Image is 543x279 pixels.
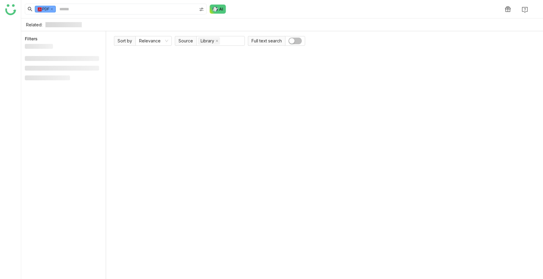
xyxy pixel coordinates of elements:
img: pdf.svg [37,7,42,12]
nz-select-item: Relevance [139,36,168,45]
img: search-type.svg [199,7,204,12]
img: ask-buddy-normal.svg [210,5,226,14]
img: logo [5,4,16,15]
span: Full text search [248,36,285,46]
nz-tag: PDF [35,6,56,12]
div: Filters [25,36,38,42]
span: Source [175,36,196,46]
div: Related: [26,22,42,27]
span: Sort by [114,36,135,46]
nz-select-item: Library [198,37,220,45]
img: help.svg [522,7,528,13]
div: Library [201,38,214,44]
